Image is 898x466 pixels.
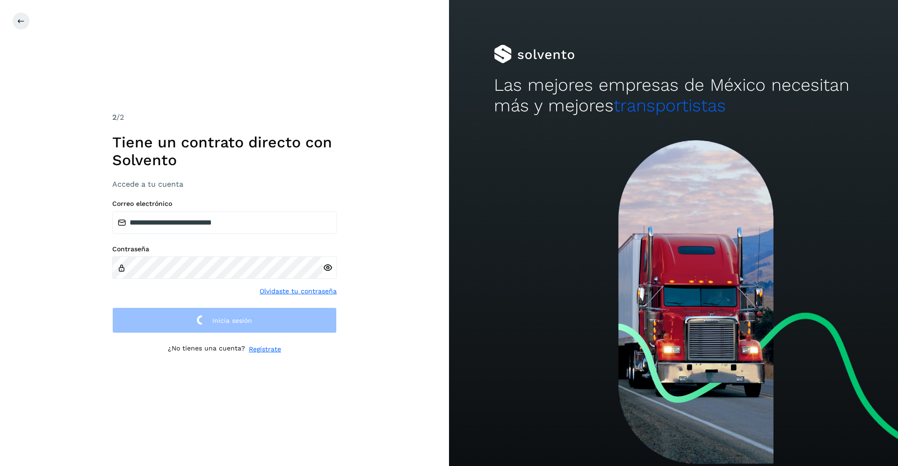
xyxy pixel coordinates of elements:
p: ¿No tienes una cuenta? [168,344,245,354]
a: Regístrate [249,344,281,354]
h2: Las mejores empresas de México necesitan más y mejores [494,75,853,116]
h1: Tiene un contrato directo con Solvento [112,133,337,169]
span: transportistas [614,95,726,116]
label: Contraseña [112,245,337,253]
a: Olvidaste tu contraseña [260,286,337,296]
label: Correo electrónico [112,200,337,208]
span: Inicia sesión [212,317,252,324]
div: /2 [112,112,337,123]
h3: Accede a tu cuenta [112,180,337,189]
span: 2 [112,113,116,122]
button: Inicia sesión [112,307,337,333]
